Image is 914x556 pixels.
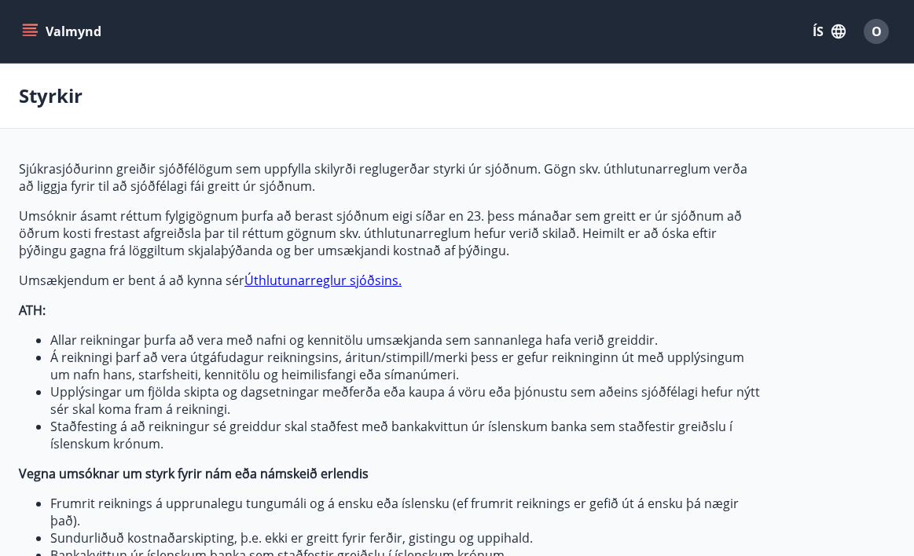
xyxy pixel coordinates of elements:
[50,383,761,418] li: Upplýsingar um fjölda skipta og dagsetningar meðferða eða kaupa á vöru eða þjónustu sem aðeins sj...
[244,272,402,289] a: Úthlutunarreglur sjóðsins.
[872,23,882,40] span: O
[19,207,761,259] p: Umsóknir ásamt réttum fylgigögnum þurfa að berast sjóðnum eigi síðar en 23. þess mánaðar sem grei...
[857,13,895,50] button: O
[19,17,108,46] button: menu
[19,302,46,319] strong: ATH:
[50,349,761,383] li: Á reikningi þarf að vera útgáfudagur reikningsins, áritun/stimpill/merki þess er gefur reikningin...
[19,465,369,482] strong: Vegna umsóknar um styrk fyrir nám eða námskeið erlendis
[50,495,761,529] li: Frumrit reiknings á upprunalegu tungumáli og á ensku eða íslensku (ef frumrit reiknings er gefið ...
[50,529,761,547] li: Sundurliðuð kostnaðarskipting, þ.e. ekki er greitt fyrir ferðir, gistingu og uppihald.
[804,17,854,46] button: ÍS
[19,82,83,109] p: Styrkir
[50,331,761,349] li: Allar reikningar þurfa að vera með nafni og kennitölu umsækjanda sem sannanlega hafa verið greiddir.
[50,418,761,452] li: Staðfesting á að reikningur sé greiddur skal staðfest með bankakvittun úr íslenskum banka sem sta...
[19,272,761,289] p: Umsækjendum er bent á að kynna sér
[19,160,761,195] p: Sjúkrasjóðurinn greiðir sjóðfélögum sem uppfylla skilyrði reglugerðar styrki úr sjóðnum. Gögn skv...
